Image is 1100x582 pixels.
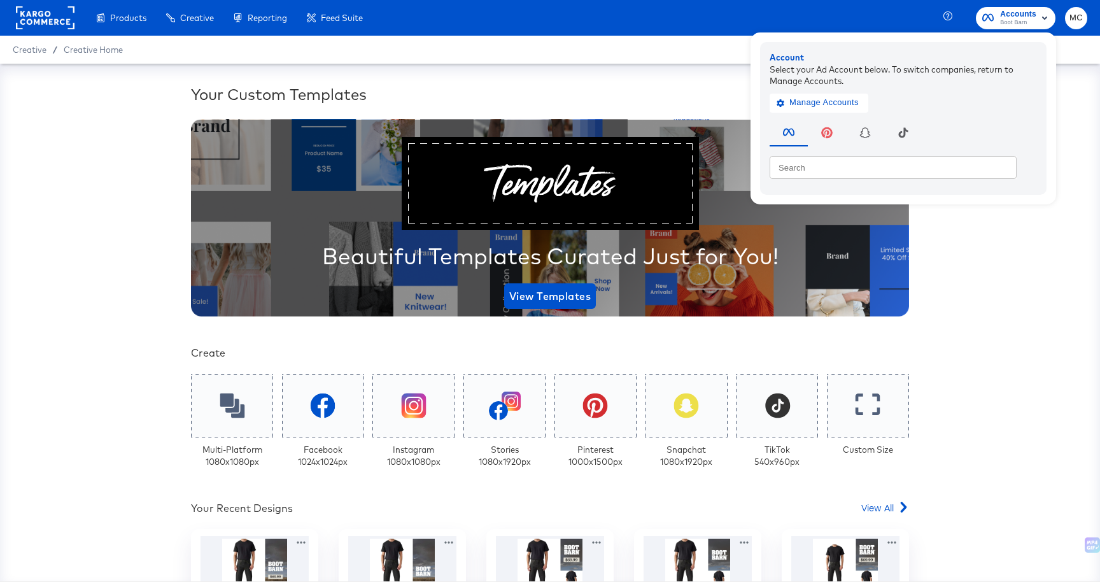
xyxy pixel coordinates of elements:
[1000,8,1036,21] span: Accounts
[861,501,894,514] span: View All
[202,444,262,467] div: Multi-Platform 1080 x 1080 px
[46,45,64,55] span: /
[321,13,363,23] span: Feed Suite
[1000,18,1036,28] span: Boot Barn
[779,96,859,110] span: Manage Accounts
[110,13,146,23] span: Products
[248,13,287,23] span: Reporting
[754,444,800,467] div: TikTok 540 x 960 px
[1065,7,1087,29] button: MC
[504,283,596,309] button: View Templates
[64,45,123,55] a: Creative Home
[322,240,779,272] div: Beautiful Templates Curated Just for You!
[660,444,712,467] div: Snapchat 1080 x 1920 px
[770,52,1037,64] div: Account
[298,444,348,467] div: Facebook 1024 x 1024 px
[861,501,909,520] a: View All
[191,83,909,105] div: Your Custom Templates
[568,444,623,467] div: Pinterest 1000 x 1500 px
[1070,11,1082,25] span: MC
[479,444,531,467] div: Stories 1080 x 1920 px
[13,45,46,55] span: Creative
[770,93,868,112] button: Manage Accounts
[843,444,893,456] div: Custom Size
[976,7,1055,29] button: AccountsBoot Barn
[191,501,293,516] div: Your Recent Designs
[387,444,441,467] div: Instagram 1080 x 1080 px
[191,346,909,360] div: Create
[180,13,214,23] span: Creative
[509,287,591,305] span: View Templates
[770,63,1037,87] div: Select your Ad Account below. To switch companies, return to Manage Accounts.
